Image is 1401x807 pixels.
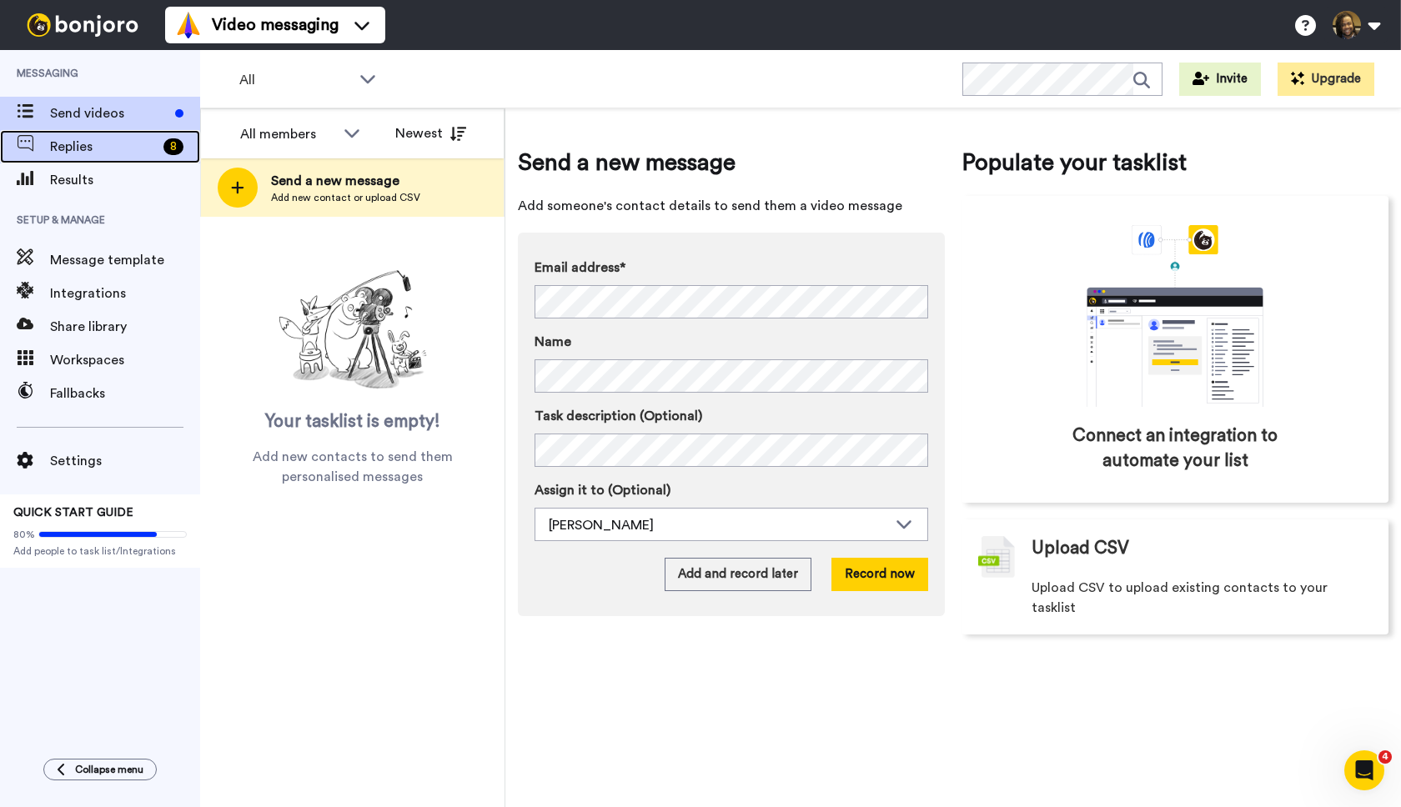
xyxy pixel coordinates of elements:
span: Message template [50,250,200,270]
span: Send a new message [271,171,420,191]
span: Upload CSV [1032,536,1129,561]
span: Add someone's contact details to send them a video message [518,196,945,216]
button: Upgrade [1278,63,1374,96]
img: csv-grey.png [978,536,1015,578]
label: Task description (Optional) [535,406,928,426]
span: Add new contacts to send them personalised messages [225,447,480,487]
span: Integrations [50,283,200,303]
span: All [239,70,351,90]
span: Name [535,332,571,352]
img: vm-color.svg [175,12,202,38]
button: Collapse menu [43,759,157,780]
span: Upload CSV to upload existing contacts to your tasklist [1032,578,1372,618]
button: Invite [1179,63,1261,96]
span: Video messaging [212,13,339,37]
span: Send videos [50,103,168,123]
button: Newest [383,117,479,150]
iframe: Intercom live chat [1344,750,1384,790]
span: Fallbacks [50,383,200,403]
span: Connect an integration to automate your list [1032,424,1318,474]
span: Replies [50,137,157,157]
span: Workspaces [50,350,200,370]
button: Add and record later [665,558,811,591]
div: 8 [163,138,183,155]
span: 80% [13,528,35,541]
span: Send a new message [518,146,945,179]
img: ready-set-action.png [269,263,436,397]
span: Your tasklist is empty! [265,409,440,434]
span: 4 [1378,750,1392,764]
label: Assign it to (Optional) [535,480,928,500]
div: All members [240,124,335,144]
span: Add people to task list/Integrations [13,544,187,558]
span: Results [50,170,200,190]
span: Share library [50,317,200,337]
span: Add new contact or upload CSV [271,191,420,204]
img: bj-logo-header-white.svg [20,13,145,37]
label: Email address* [535,258,928,278]
div: [PERSON_NAME] [549,515,887,535]
div: animation [1050,225,1300,407]
span: Settings [50,451,200,471]
span: Collapse menu [75,763,143,776]
span: QUICK START GUIDE [13,507,133,519]
button: Record now [831,558,928,591]
span: Populate your tasklist [962,146,1388,179]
